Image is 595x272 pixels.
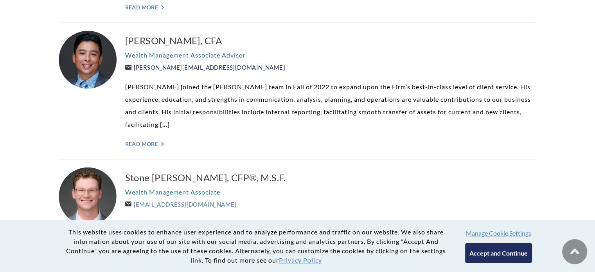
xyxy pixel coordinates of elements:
[125,64,285,71] a: [PERSON_NAME][EMAIL_ADDRESS][DOMAIN_NAME]
[125,186,537,198] p: Wealth Management Associate
[125,217,537,267] p: [PERSON_NAME] joined the [PERSON_NAME] team in Summer of 2023. His initial responsibilities will ...
[279,256,322,264] a: Privacy Policy
[125,49,537,61] p: Wealth Management Associate Advisor
[125,34,537,47] a: [PERSON_NAME], CFA
[125,81,537,131] p: [PERSON_NAME] joined the [PERSON_NAME] team in Fall of 2022 to expand upon the Firm’s best-in-cla...
[125,141,537,147] a: Read More ">
[125,200,237,207] a: [EMAIL_ADDRESS][DOMAIN_NAME]
[63,227,449,265] p: This website uses cookies to enhance user experience and to analyze performance and traffic on ou...
[125,171,537,184] a: Stone [PERSON_NAME], CFP®, M.S.F.
[125,4,537,11] a: Read More ">
[465,243,532,263] button: Accept and Continue
[466,229,531,237] button: Manage Cookie Settings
